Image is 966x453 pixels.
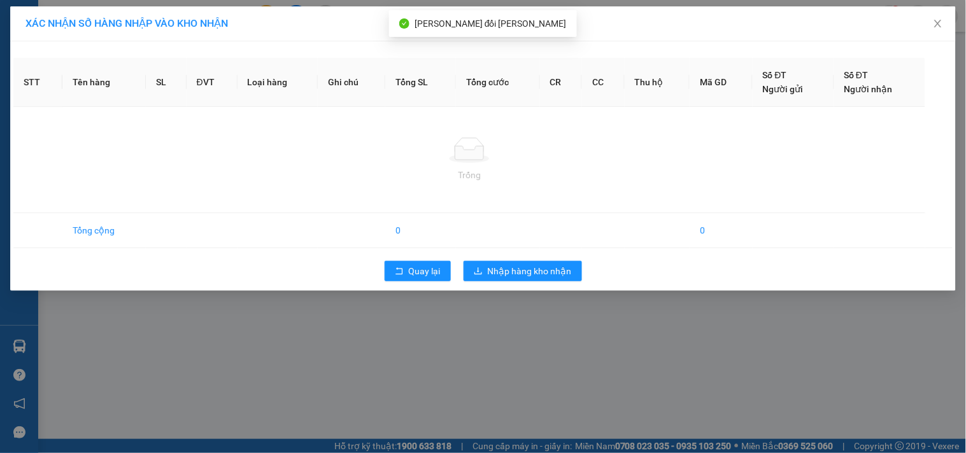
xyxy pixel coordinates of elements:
th: Tên hàng [62,58,145,107]
span: check-circle [399,18,409,29]
td: 0 [385,213,455,248]
span: XÁC NHẬN SỐ HÀNG NHẬP VÀO KHO NHẬN [25,17,228,29]
span: Số ĐT [844,70,869,80]
td: Tổng cộng [62,213,145,248]
th: ĐVT [187,58,238,107]
button: downloadNhập hàng kho nhận [464,261,582,281]
span: Quay lại [409,264,441,278]
button: Close [920,6,956,42]
th: CC [582,58,625,107]
th: Loại hàng [238,58,318,107]
th: STT [13,58,62,107]
span: rollback [395,267,404,277]
button: rollbackQuay lại [385,261,451,281]
div: Trống [24,168,915,182]
th: CR [540,58,583,107]
th: Mã GD [690,58,752,107]
span: download [474,267,483,277]
span: Số ĐT [763,70,787,80]
th: SL [146,58,187,107]
th: Tổng SL [385,58,455,107]
td: 0 [690,213,752,248]
th: Tổng cước [456,58,540,107]
span: Người gửi [763,84,804,94]
th: Thu hộ [625,58,690,107]
span: [PERSON_NAME] đổi [PERSON_NAME] [415,18,567,29]
th: Ghi chú [318,58,385,107]
span: close [933,18,943,29]
span: Người nhận [844,84,893,94]
span: Nhập hàng kho nhận [488,264,572,278]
